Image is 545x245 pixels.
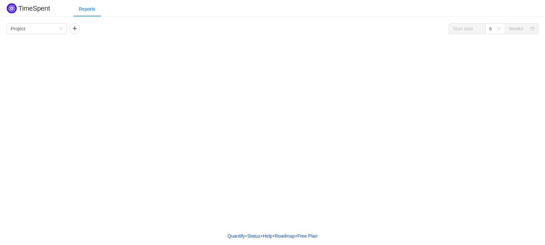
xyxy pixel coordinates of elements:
[509,24,523,34] div: Weeks
[489,24,492,34] div: 6
[69,23,80,34] button: icon: plus
[530,27,534,31] i: icon: calendar
[449,23,486,34] input: Start date
[7,3,17,13] img: Quantify logo
[497,27,501,31] i: icon: down
[273,233,275,239] span: •
[262,231,273,241] a: Help
[227,231,245,241] a: Quantify
[11,24,25,34] div: Project
[18,5,50,12] h2: TimeSpent
[245,233,247,239] span: •
[275,231,296,241] a: Roadmap
[261,233,262,239] span: •
[297,231,318,241] button: Free Plan
[247,231,261,241] a: Status
[73,2,101,17] div: Reports
[295,233,297,239] span: •
[59,27,63,31] i: icon: down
